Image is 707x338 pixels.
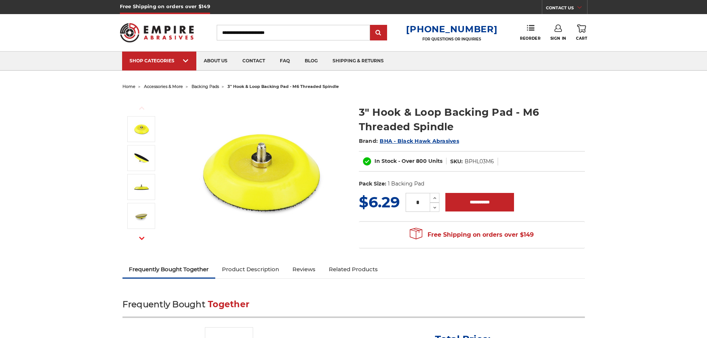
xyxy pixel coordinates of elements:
div: SHOP CATEGORIES [130,58,189,63]
a: Frequently Bought Together [122,261,216,278]
a: backing pads [192,84,219,89]
img: 3-Inch Hook & Loop Backing Pad with M6 Threaded Spindle from Empire Abrasives, to use with abrasi... [186,97,334,246]
button: Next [133,230,151,246]
dt: Pack Size: [359,180,386,188]
p: FOR QUESTIONS OR INQUIRIES [406,37,497,42]
span: - Over [398,158,415,164]
span: Sign In [550,36,566,41]
span: Brand: [359,138,378,144]
a: Reorder [520,24,540,40]
input: Submit [371,26,386,40]
a: CONTACT US [546,4,587,14]
a: blog [297,52,325,70]
span: Together [208,299,249,309]
dd: 1 Backing Pad [388,180,424,188]
img: Empire Abrasives [120,18,194,47]
span: Units [428,158,442,164]
a: shipping & returns [325,52,391,70]
span: Free Shipping on orders over $149 [410,227,534,242]
a: about us [196,52,235,70]
span: $6.29 [359,193,400,211]
a: Reviews [286,261,322,278]
img: 3-Inch Sanding Backing Pad with M6 Threaded Arbor, featuring a secure hook and loop system for ea... [132,149,151,167]
img: 3-Inch Hook & Loop Backing Pad with M6 Threaded Spindle from Empire Abrasives, to use with abrasi... [132,120,151,138]
span: 3" hook & loop backing pad - m6 threaded spindle [228,84,339,89]
dd: BPHL03M6 [465,158,494,165]
a: Cart [576,24,587,41]
a: Related Products [322,261,384,278]
h1: 3" Hook & Loop Backing Pad - M6 Threaded Spindle [359,105,585,134]
a: Product Description [215,261,286,278]
a: [PHONE_NUMBER] [406,24,497,35]
span: Reorder [520,36,540,41]
button: Previous [133,100,151,116]
a: BHA - Black Hawk Abrasives [380,138,459,144]
a: accessories & more [144,84,183,89]
span: 800 [416,158,427,164]
a: contact [235,52,272,70]
a: home [122,84,135,89]
span: In Stock [374,158,397,164]
span: Cart [576,36,587,41]
a: faq [272,52,297,70]
img: 3-Inch Hook & Loop Backing Pad with M6 Mandrel, showcasing the textured grip for sanding discs [132,207,151,225]
span: Frequently Bought [122,299,205,309]
dt: SKU: [450,158,463,165]
img: 3-Inch Hook & Loop Pad with an M6 metallic spindle, designed for sturdy and extended use with pow... [132,178,151,196]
